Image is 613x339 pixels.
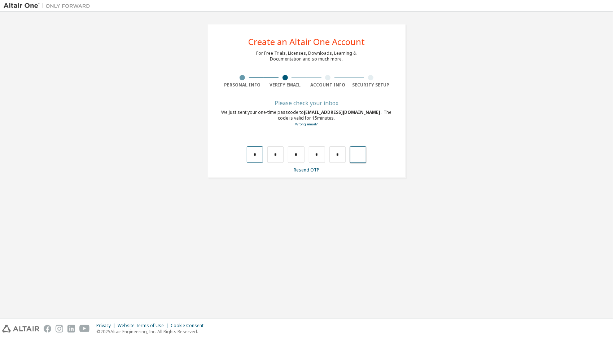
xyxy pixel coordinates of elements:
div: Privacy [96,323,118,329]
div: Please check your inbox [221,101,392,105]
img: instagram.svg [56,325,63,333]
img: facebook.svg [44,325,51,333]
img: Altair One [4,2,94,9]
img: linkedin.svg [67,325,75,333]
div: We just sent your one-time passcode to . The code is valid for 15 minutes. [221,110,392,127]
div: Personal Info [221,82,264,88]
img: youtube.svg [79,325,90,333]
div: Verify Email [264,82,307,88]
div: Account Info [307,82,350,88]
a: Resend OTP [294,167,319,173]
div: Create an Altair One Account [248,37,365,46]
a: Go back to the registration form [295,122,318,126]
span: [EMAIL_ADDRESS][DOMAIN_NAME] [304,109,382,115]
div: Cookie Consent [171,323,208,329]
div: For Free Trials, Licenses, Downloads, Learning & Documentation and so much more. [257,50,357,62]
div: Website Terms of Use [118,323,171,329]
p: © 2025 Altair Engineering, Inc. All Rights Reserved. [96,329,208,335]
div: Security Setup [349,82,392,88]
img: altair_logo.svg [2,325,39,333]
